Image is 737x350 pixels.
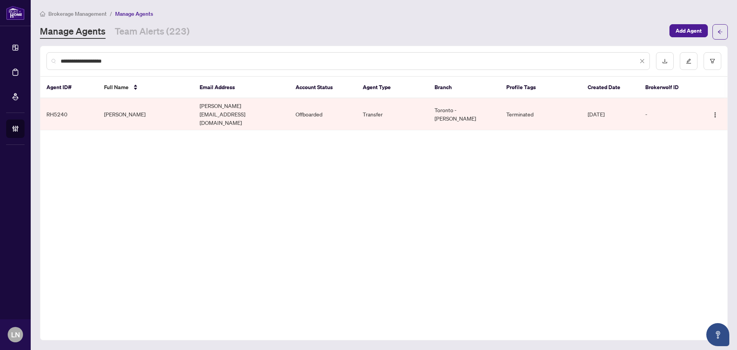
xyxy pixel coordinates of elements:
[704,52,721,70] button: filter
[656,52,674,70] button: download
[640,58,645,64] span: close
[115,10,153,17] span: Manage Agents
[662,58,668,64] span: download
[710,58,715,64] span: filter
[680,52,697,70] button: edit
[40,25,106,39] a: Manage Agents
[669,24,708,37] button: Add Agent
[676,25,702,37] span: Add Agent
[40,11,45,17] span: home
[639,98,697,130] td: -
[98,98,194,130] td: [PERSON_NAME]
[6,6,25,20] img: logo
[40,98,98,130] td: RH5240
[110,9,112,18] li: /
[709,108,721,120] button: Logo
[686,58,691,64] span: edit
[428,77,500,98] th: Branch
[357,77,428,98] th: Agent Type
[357,98,428,130] td: Transfer
[104,83,129,91] span: Full Name
[48,10,107,17] span: Brokerage Management
[98,77,194,98] th: Full Name
[193,77,289,98] th: Email Address
[115,25,190,39] a: Team Alerts (223)
[500,77,582,98] th: Profile Tags
[712,112,718,118] img: Logo
[193,98,289,130] td: [PERSON_NAME][EMAIL_ADDRESS][DOMAIN_NAME]
[11,329,20,340] span: LN
[582,77,639,98] th: Created Date
[289,98,357,130] td: Offboarded
[639,77,697,98] th: Brokerwolf ID
[428,98,500,130] td: Toronto - [PERSON_NAME]
[717,29,723,35] span: arrow-left
[500,98,582,130] td: Terminated
[40,77,98,98] th: Agent ID#
[289,77,357,98] th: Account Status
[582,98,639,130] td: [DATE]
[706,323,729,346] button: Open asap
